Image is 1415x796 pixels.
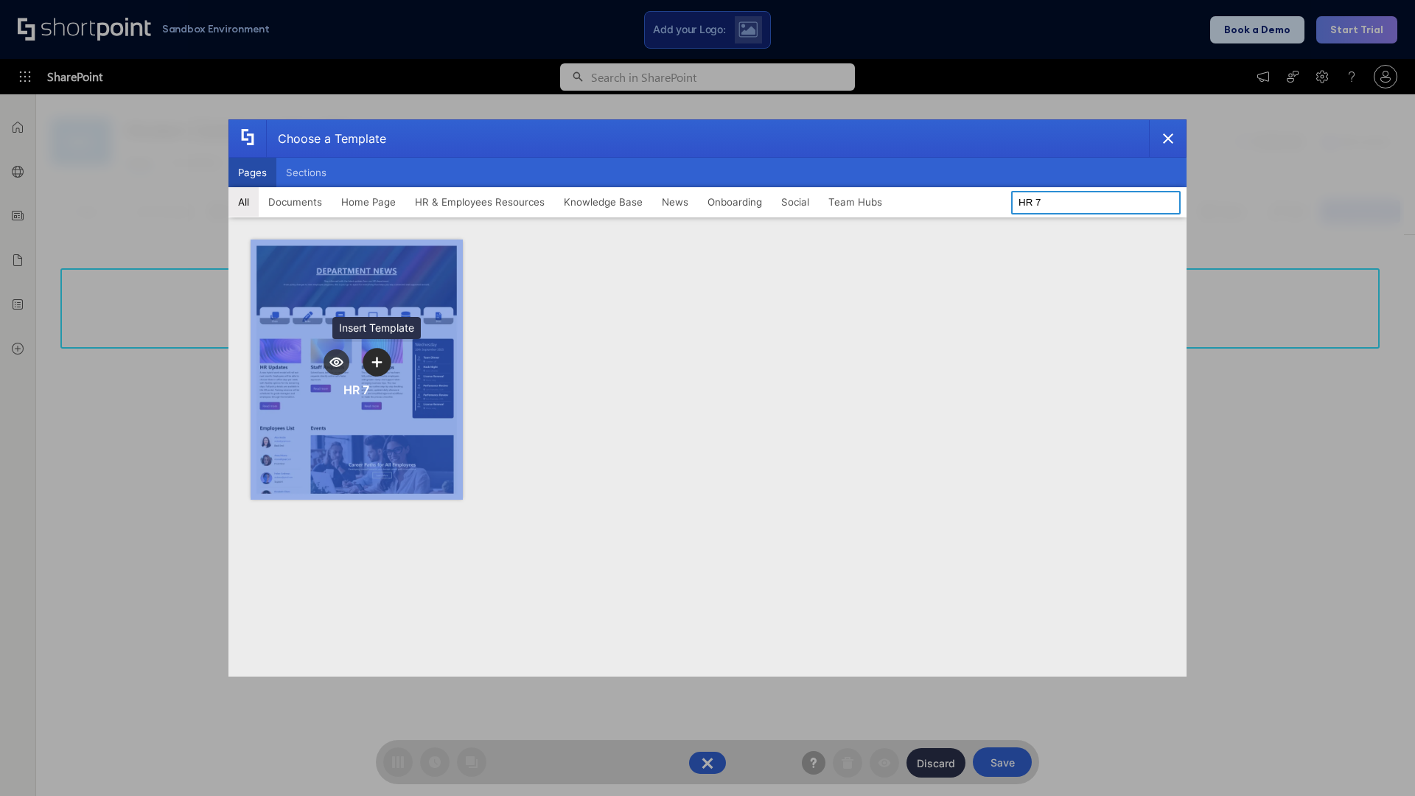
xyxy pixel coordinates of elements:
[652,187,698,217] button: News
[772,187,819,217] button: Social
[276,158,336,187] button: Sections
[228,158,276,187] button: Pages
[405,187,554,217] button: HR & Employees Resources
[1011,191,1181,214] input: Search
[1341,725,1415,796] iframe: Chat Widget
[266,120,386,157] div: Choose a Template
[332,187,405,217] button: Home Page
[228,187,259,217] button: All
[819,187,892,217] button: Team Hubs
[698,187,772,217] button: Onboarding
[343,383,369,397] div: HR 7
[228,119,1187,677] div: template selector
[259,187,332,217] button: Documents
[554,187,652,217] button: Knowledge Base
